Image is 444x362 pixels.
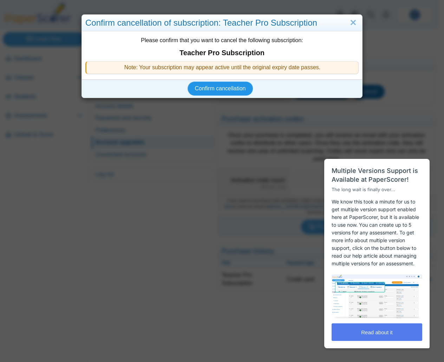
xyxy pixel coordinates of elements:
button: Confirm cancellation [188,82,253,96]
div: Note: Your subscription may appear active until the original expiry date passes. [85,61,359,74]
span: Confirm cancellation [195,85,246,91]
iframe: Help Scout Beacon - Messages and Notifications [321,141,434,352]
a: Close [348,17,359,29]
strong: Teacher Pro Subscription [85,48,359,58]
div: Please confirm that you want to cancel the following subscription: [82,31,362,79]
div: Confirm cancellation of subscription: Teacher Pro Subscription [82,15,362,31]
